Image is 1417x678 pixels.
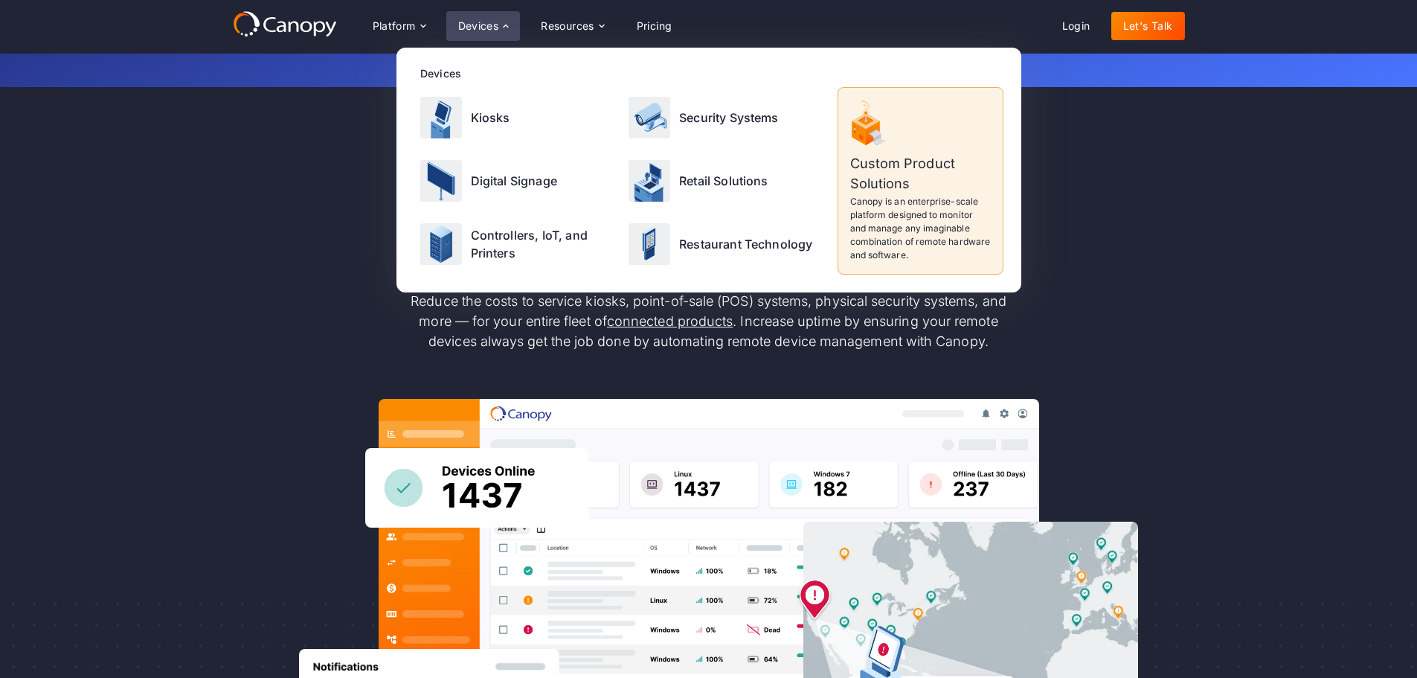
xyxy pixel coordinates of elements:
[373,21,416,31] div: Platform
[541,21,594,31] div: Resources
[850,153,991,194] p: Custom Product Solutions
[471,226,614,262] p: Controllers, IoT, and Printers
[838,87,1003,275] a: Custom Product SolutionsCanopy is an enterprise-scale platform designed to monitor and manage any...
[396,291,1021,351] p: Reduce the costs to service kiosks, point-of-sale (POS) systems, physical security systems, and m...
[365,448,588,528] img: Canopy sees how many devices are online
[344,63,1073,78] p: Get
[623,214,829,275] a: Restaurant Technology
[679,172,768,190] p: Retail Solutions
[414,214,620,275] a: Controllers, IoT, and Printers
[471,172,557,190] p: Digital Signage
[396,48,1021,292] nav: Devices
[529,11,615,41] div: Resources
[458,21,499,31] div: Devices
[607,313,733,329] a: connected products
[471,109,510,127] p: Kiosks
[446,11,521,41] div: Devices
[679,235,812,253] p: Restaurant Technology
[414,87,620,147] a: Kiosks
[850,195,991,262] p: Canopy is an enterprise-scale platform designed to monitor and manage any imaginable combination ...
[420,65,1003,81] div: Devices
[1111,12,1185,40] a: Let's Talk
[361,11,437,41] div: Platform
[625,12,684,40] a: Pricing
[679,109,779,127] p: Security Systems
[414,150,620,211] a: Digital Signage
[623,87,829,147] a: Security Systems
[1050,12,1102,40] a: Login
[623,150,829,211] a: Retail Solutions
